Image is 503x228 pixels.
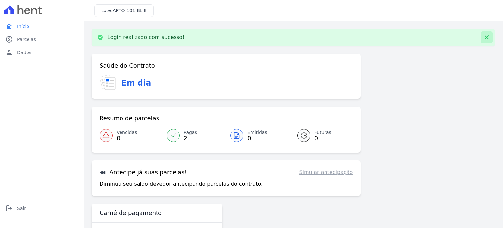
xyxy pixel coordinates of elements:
h3: Lote: [101,7,147,14]
i: home [5,22,13,30]
h3: Antecipe já suas parcelas! [100,168,187,176]
a: homeInício [3,20,81,33]
span: Sair [17,205,26,212]
span: 0 [247,136,267,141]
p: Login realizado com sucesso! [107,34,185,41]
h3: Carnê de pagamento [100,209,162,217]
span: Emitidas [247,129,267,136]
span: APTO 101 BL 8 [113,8,147,13]
a: paidParcelas [3,33,81,46]
i: person [5,49,13,56]
a: Vencidas 0 [100,126,163,145]
span: Vencidas [117,129,137,136]
span: Pagas [184,129,197,136]
span: Parcelas [17,36,36,43]
span: 2 [184,136,197,141]
p: Diminua seu saldo devedor antecipando parcelas do contrato. [100,180,263,188]
span: 0 [314,136,331,141]
span: 0 [117,136,137,141]
span: Dados [17,49,31,56]
a: Futuras 0 [289,126,353,145]
a: Emitidas 0 [226,126,289,145]
span: Futuras [314,129,331,136]
h3: Em dia [121,77,151,89]
h3: Saúde do Contrato [100,62,155,70]
a: Simular antecipação [299,168,353,176]
i: logout [5,204,13,212]
a: logoutSair [3,202,81,215]
h3: Resumo de parcelas [100,114,159,122]
a: personDados [3,46,81,59]
span: Início [17,23,29,30]
a: Pagas 2 [163,126,226,145]
i: paid [5,35,13,43]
